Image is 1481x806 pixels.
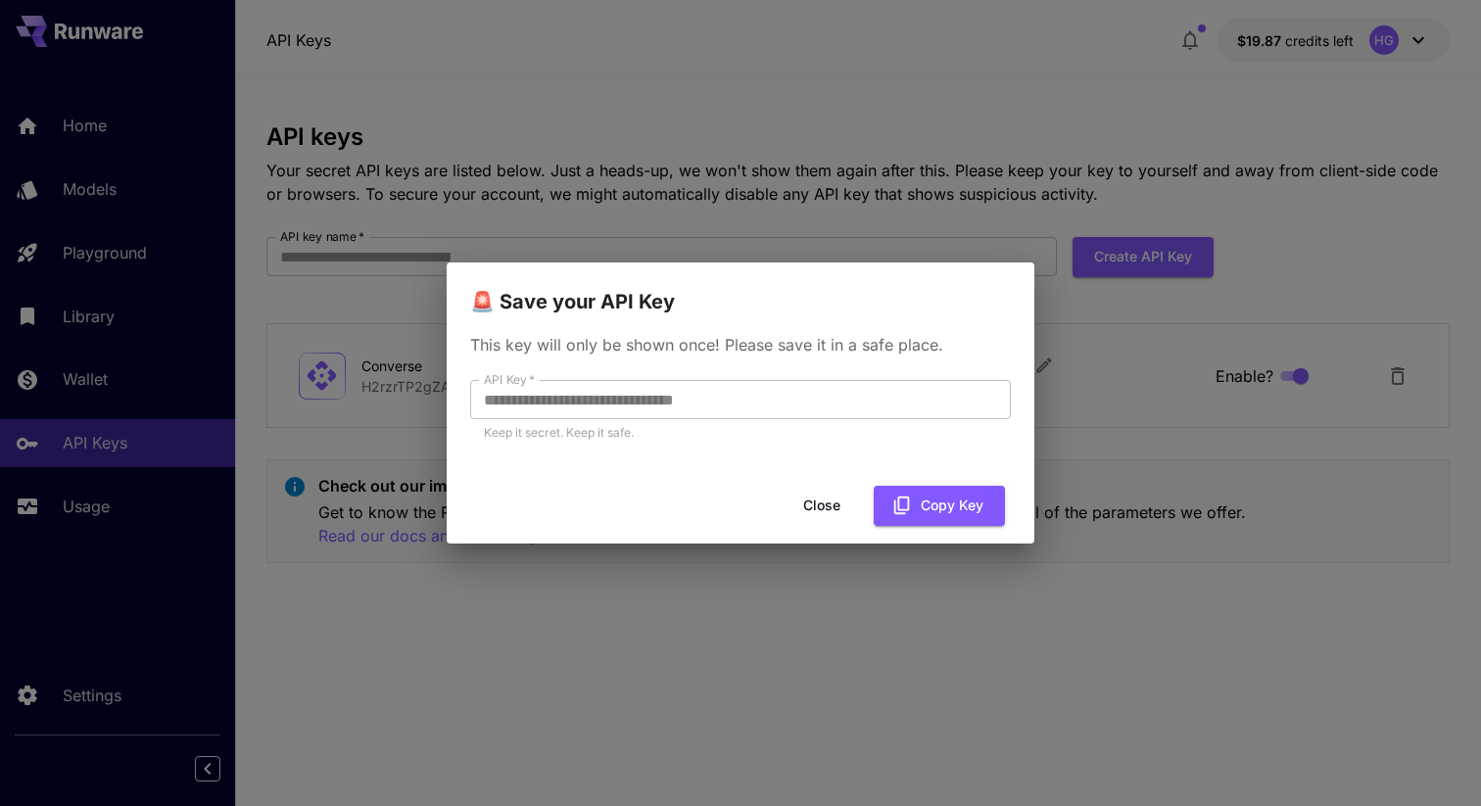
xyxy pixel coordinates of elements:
p: This key will only be shown once! Please save it in a safe place. [470,333,1011,356]
label: API Key [484,371,535,388]
button: Copy Key [874,486,1005,526]
h2: 🚨 Save your API Key [447,262,1034,317]
button: Close [778,486,866,526]
p: Keep it secret. Keep it safe. [484,423,997,443]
